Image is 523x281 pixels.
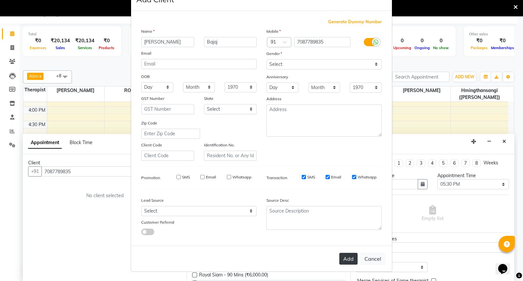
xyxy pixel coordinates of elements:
label: Email [331,174,341,180]
label: Name [141,28,155,34]
label: Promotion [141,175,160,181]
button: Cancel [360,253,385,265]
label: Transaction [266,175,287,181]
label: Client Code [141,142,162,148]
label: Gender [266,51,282,57]
label: State [204,96,213,102]
button: Add [339,253,358,265]
input: Resident No. or Any Id [204,151,257,161]
input: First Name [141,37,194,47]
label: Email [206,174,216,180]
label: Zip Code [141,120,157,126]
label: Identification No. [204,142,235,148]
input: Mobile [294,37,351,47]
label: Mobile [266,28,281,34]
input: Email [141,59,257,69]
input: GST Number [141,104,194,114]
input: Enter Zip Code [141,129,200,139]
label: DOB [141,74,150,80]
input: Last Name [204,37,257,47]
label: SMS [182,174,190,180]
input: Client Code [141,151,194,161]
label: Whatsapp [358,174,377,180]
label: Source Desc [266,197,289,203]
label: Customer Referral [141,219,174,225]
label: GST Number [141,96,164,102]
label: Anniversary [266,74,288,80]
label: Lead Source [141,197,164,203]
label: Whatsapp [232,174,251,180]
label: SMS [307,174,315,180]
label: Email [141,50,151,56]
span: Generate Dummy Number [328,19,382,25]
label: Address [266,96,281,102]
